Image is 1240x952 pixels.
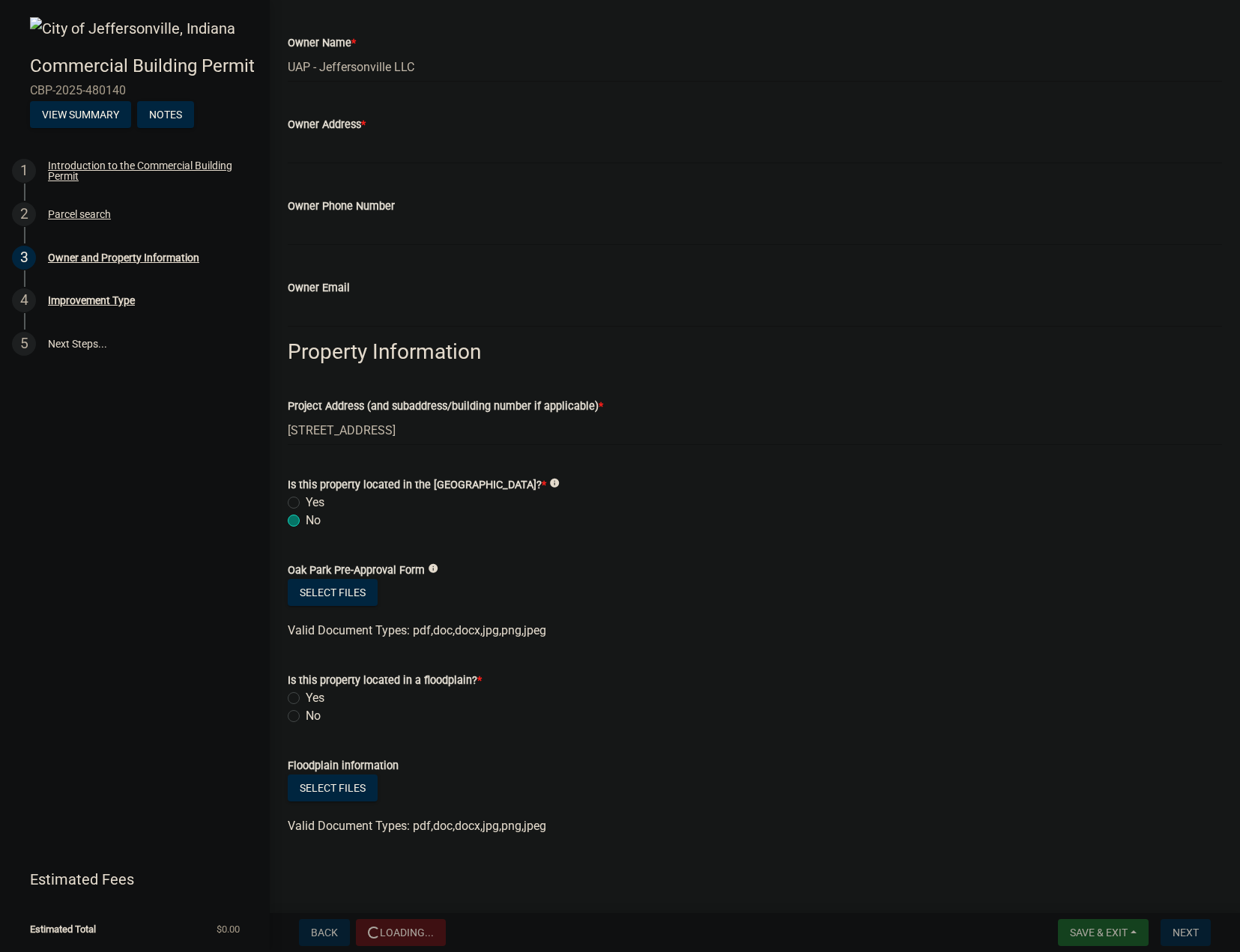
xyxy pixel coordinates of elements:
[311,927,338,939] span: Back
[12,202,36,226] div: 2
[30,924,96,934] span: Estimated Total
[288,480,546,491] label: Is this property located in the [GEOGRAPHIC_DATA]?
[428,563,438,574] i: info
[1058,919,1149,946] button: Save & Exit
[288,339,1222,365] h3: Property Information
[1070,927,1128,939] span: Save & Exit
[288,774,378,801] button: Select files
[48,295,135,306] div: Improvement Type
[288,579,378,606] button: Select files
[288,566,425,576] label: Oak Park Pre-Approval Form
[306,512,321,530] label: No
[1161,919,1211,946] button: Next
[48,209,111,219] div: Parcel search
[30,17,235,40] img: City of Jeffersonville, Indiana
[30,55,258,77] h4: Commercial Building Permit
[288,201,395,212] label: Owner Phone Number
[288,819,546,833] span: Valid Document Types: pdf,doc,docx,jpg,png,jpeg
[288,401,603,412] label: Project Address (and subaddress/building number if applicable)
[299,919,350,946] button: Back
[30,83,240,97] span: CBP-2025-480140
[306,494,324,512] label: Yes
[288,38,356,49] label: Owner Name
[306,689,324,707] label: Yes
[12,864,246,894] a: Estimated Fees
[137,101,194,128] button: Notes
[288,761,399,771] label: Floodplain information
[288,623,546,637] span: Valid Document Types: pdf,doc,docx,jpg,png,jpeg
[30,101,131,128] button: View Summary
[1173,927,1199,939] span: Next
[380,927,434,939] span: Loading...
[288,283,350,294] label: Owner Email
[356,919,446,946] button: Loading...
[48,160,246,181] div: Introduction to the Commercial Building Permit
[306,707,321,725] label: No
[48,252,199,263] div: Owner and Property Information
[549,478,560,488] i: info
[30,109,131,121] wm-modal-confirm: Summary
[12,288,36,312] div: 4
[12,332,36,356] div: 5
[12,159,36,183] div: 1
[288,120,366,130] label: Owner Address
[137,109,194,121] wm-modal-confirm: Notes
[288,676,482,686] label: Is this property located in a floodplain?
[12,246,36,270] div: 3
[217,924,240,934] span: $0.00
